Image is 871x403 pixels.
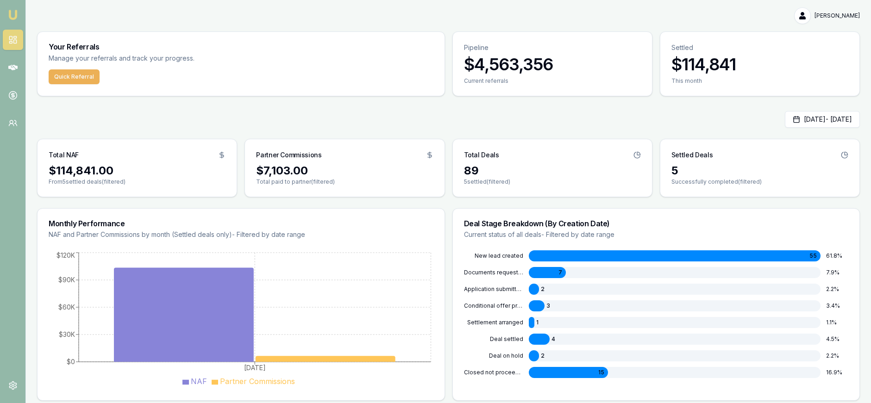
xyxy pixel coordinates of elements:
[464,252,523,260] div: NEW LEAD CREATED
[59,330,75,338] tspan: $30K
[49,43,433,50] h3: Your Referrals
[826,319,848,326] div: 1.1 %
[671,150,713,160] h3: Settled Deals
[464,269,523,276] div: DOCUMENTS REQUESTED FROM CLIENT
[464,230,849,239] p: Current status of all deals - Filtered by date range
[464,369,523,376] div: CLOSED NOT PROCEEDING
[536,319,539,326] span: 1
[49,53,286,64] p: Manage your referrals and track your progress.
[464,220,849,227] h3: Deal Stage Breakdown (By Creation Date)
[826,252,848,260] div: 61.8 %
[464,178,641,186] p: 5 settled (filtered)
[598,369,604,376] span: 15
[49,163,226,178] div: $114,841.00
[58,276,75,284] tspan: $90K
[671,77,848,85] div: This month
[541,285,545,293] span: 2
[464,163,641,178] div: 89
[826,302,848,310] div: 3.4 %
[671,178,848,186] p: Successfully completed (filtered)
[244,364,266,372] tspan: [DATE]
[551,335,555,343] span: 4
[464,302,523,310] div: CONDITIONAL OFFER PROVIDED TO CLIENT
[809,252,817,260] span: 55
[256,178,433,186] p: Total paid to partner (filtered)
[464,285,523,293] div: APPLICATION SUBMITTED TO LENDER
[826,285,848,293] div: 2.2 %
[671,43,848,52] p: Settled
[464,77,641,85] div: Current referrals
[671,163,848,178] div: 5
[7,9,19,20] img: emu-icon-u.png
[56,251,75,259] tspan: $120K
[58,303,75,311] tspan: $60K
[541,352,545,360] span: 2
[49,69,100,84] button: Quick Referral
[191,377,207,386] span: NAF
[546,302,550,310] span: 3
[49,150,79,160] h3: Total NAF
[464,55,641,74] h3: $4,563,356
[785,111,860,128] button: [DATE]- [DATE]
[558,269,562,276] span: 7
[671,55,848,74] h3: $114,841
[826,369,848,376] div: 16.9 %
[220,377,295,386] span: Partner Commissions
[464,319,523,326] div: SETTLEMENT ARRANGED
[256,150,321,160] h3: Partner Commissions
[826,335,848,343] div: 4.5 %
[464,352,523,360] div: DEAL ON HOLD
[256,163,433,178] div: $7,103.00
[815,12,860,19] span: [PERSON_NAME]
[49,220,433,227] h3: Monthly Performance
[49,178,226,186] p: From 5 settled deals (filtered)
[67,358,75,366] tspan: $0
[49,230,433,239] p: NAF and Partner Commissions by month (Settled deals only) - Filtered by date range
[464,150,499,160] h3: Total Deals
[826,352,848,360] div: 2.2 %
[464,335,523,343] div: DEAL SETTLED
[826,269,848,276] div: 7.9 %
[464,43,641,52] p: Pipeline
